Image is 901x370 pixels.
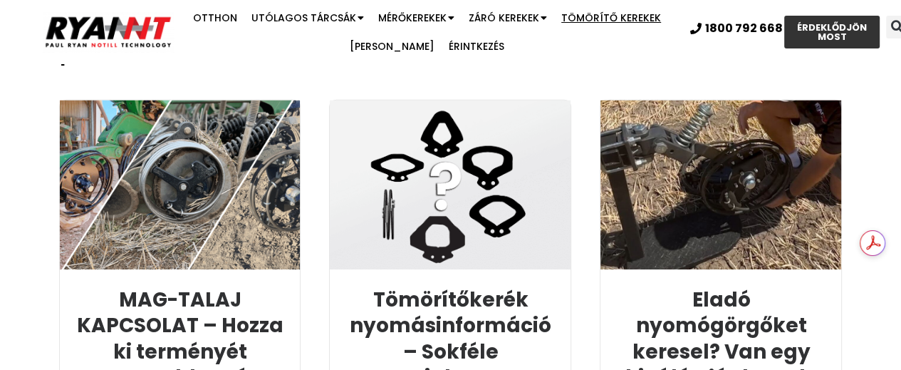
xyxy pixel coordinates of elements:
[175,4,679,61] nav: Menü
[651,21,729,37] font: 1800 792 668
[193,11,237,25] font: Otthon
[28,298,164,320] font: Legfrissebb hírek
[7,128,61,144] a: Kezdőlap
[93,193,214,207] font: Ez az oldal, amit talált,
[16,193,93,207] font: Nem igazán…
[690,23,783,34] a: 1800 792 668
[252,33,366,61] a: Tömörítő kerekek
[47,73,148,90] font: Találkozz velünk a
[402,11,470,26] font: Mérőkerekek
[492,11,563,26] font: Záró kerekek
[217,11,261,26] font: Otthon
[66,129,246,143] font: 404-es hiba: Az oldal nem található
[16,157,296,179] font: Ó, NE! - Tönkretetted az internetet!
[214,193,297,207] font: már nem létezik
[575,73,773,90] font: Spóroljon és biztosítsa a kiszállítást
[350,39,434,53] font: [PERSON_NAME]
[244,4,371,32] a: Utólagos tárcsák
[161,4,626,61] nav: Menü
[306,73,523,110] font: Vásárolj most, fizess később – 6 hónap kamatmentes finanszírozás
[784,16,880,48] a: ÉRDEKLŐDJÖN MOST
[554,4,668,32] a: Tömörítő kerekek
[16,193,747,227] font: . Próbáljon meg rákeresni a weboldalon a keresősáv segítségével. Vagy térjen vissza a
[485,4,578,33] a: Záró kerekek
[24,212,86,229] a: főoldalra.
[268,4,395,33] a: Utólagos tárcsák
[723,16,818,49] a: ÉRDEKLŐDJÖN MOST
[58,100,301,270] img: Mag-talaj kapcsolat. Csigakerék vs. gumikerék csírázása. RYAN NT tekercses mérőeszköz, záró- és t...
[472,40,528,54] font: Érintkezés
[817,16,840,39] div: Keresés
[275,11,380,26] font: Utólagos tárcsák
[121,93,187,110] font: versenyen !
[90,73,230,110] a: 2025-ös Field Days
[736,21,806,44] font: ÉRDEKLŐDJÖN MOST
[778,245,814,280] button: Keresés
[378,11,447,25] font: Mérőkerekek
[636,24,729,35] a: 1800 792 668
[371,4,462,32] a: Mérőkerekek
[395,4,485,33] a: Mérőkerekek
[705,20,783,36] font: 1800 792 668
[209,4,268,33] a: Otthon
[449,39,504,53] font: Érintkezés
[43,14,161,51] img: Ryan NT logó
[373,40,458,54] font: [PERSON_NAME]
[343,32,442,61] a: [PERSON_NAME]
[328,100,571,270] img: RYAN NT Tömörítőkerék nyomás gumiabroncs opciók banner - tekercskerék
[299,298,377,320] font: Facebook
[465,33,535,61] a: Érintkezés
[567,298,688,320] font: Kiemelt termék
[442,32,511,61] a: Érintkezés
[186,4,244,32] a: Otthon
[462,4,554,32] a: Záró kerekek
[43,11,175,52] img: Ryan NT logó
[599,100,842,270] img: RYAN NT tekercsprés kerék bemutató
[797,21,867,43] font: ÉRDEKLŐDJÖN MOST
[469,11,539,25] font: Záró kerekek
[251,11,356,25] font: Utólagos tárcsák
[259,40,359,54] font: Tömörítő kerekek
[366,33,465,61] a: [PERSON_NAME]
[61,129,66,143] font: »
[561,11,661,25] font: Tömörítő kerekek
